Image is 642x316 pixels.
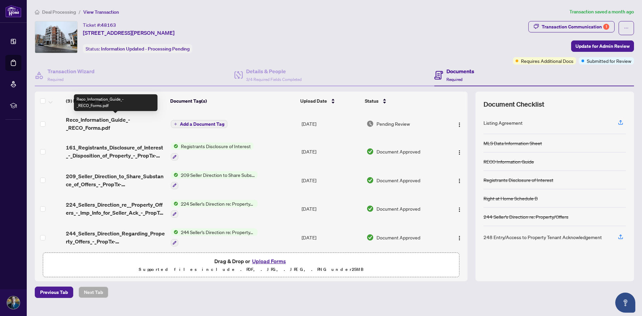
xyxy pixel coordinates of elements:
[484,195,538,202] div: Right at Home Schedule B
[299,110,364,137] td: [DATE]
[457,150,462,155] img: Logo
[178,228,257,236] span: 244 Seller’s Direction re: Property/Offers
[171,142,178,150] img: Status Icon
[484,176,553,184] div: Registrants Disclosure of Interest
[174,122,177,126] span: plus
[79,8,81,16] li: /
[457,207,462,212] img: Logo
[214,257,288,266] span: Drag & Drop or
[377,148,420,155] span: Document Approved
[446,67,474,75] h4: Documents
[528,21,615,32] button: Transaction Communication1
[40,287,68,298] span: Previous Tab
[366,148,374,155] img: Document Status
[454,232,465,243] button: Logo
[171,120,227,128] button: Add a Document Tag
[366,177,374,184] img: Document Status
[66,143,165,160] span: 161_Registrants_Disclosure_of_Interest_-_Disposition_of_Property_-_PropTx-[PERSON_NAME] EXECUTED.pdf
[454,118,465,129] button: Logo
[484,100,544,109] span: Document Checklist
[365,97,379,105] span: Status
[171,142,253,161] button: Status IconRegistrants Disclosure of Interest
[47,77,64,82] span: Required
[377,120,410,127] span: Pending Review
[446,77,462,82] span: Required
[299,166,364,195] td: [DATE]
[366,205,374,212] img: Document Status
[615,293,635,313] button: Open asap
[575,41,630,51] span: Update for Admin Review
[300,97,327,105] span: Upload Date
[35,21,77,53] img: IMG-W12338436_1.jpg
[83,9,119,15] span: View Transaction
[83,44,192,53] div: Status:
[35,287,73,298] button: Previous Tab
[603,24,609,30] div: 1
[47,266,455,274] p: Supported files include .PDF, .JPG, .JPEG, .PNG under 25 MB
[377,234,420,241] span: Document Approved
[47,67,95,75] h4: Transaction Wizard
[454,146,465,157] button: Logo
[63,92,168,110] th: (9) File Name
[366,234,374,241] img: Document Status
[246,77,302,82] span: 3/4 Required Fields Completed
[66,229,165,245] span: 244_Sellers_Direction_Regarding_Property_Offers_-_PropTx-[PERSON_NAME].pdf
[377,177,420,184] span: Document Approved
[362,92,443,110] th: Status
[246,67,302,75] h4: Details & People
[299,223,364,252] td: [DATE]
[180,122,224,126] span: Add a Document Tag
[484,158,534,165] div: RECO Information Guide
[66,201,165,217] span: 224_Sellers_Direction_re__Property_Offers_-_Imp_Info_for_Seller_Ack_-_PropTx-[PERSON_NAME].pdf
[171,200,257,218] button: Status Icon224 Seller's Direction re: Property/Offers - Important Information for Seller Acknowle...
[66,172,165,188] span: 209_Seller_Direction_to_Share_Substance_of_Offers_-_PropTx-[PERSON_NAME].pdf
[454,203,465,214] button: Logo
[542,21,609,32] div: Transaction Communication
[299,137,364,166] td: [DATE]
[484,213,568,220] div: 244 Seller’s Direction re: Property/Offers
[5,5,21,17] img: logo
[43,253,459,278] span: Drag & Drop orUpload FormsSupported files include .PDF, .JPG, .JPEG, .PNG under25MB
[66,97,95,105] span: (9) File Name
[178,142,253,150] span: Registrants Disclosure of Interest
[168,92,298,110] th: Document Tag(s)
[171,171,178,179] img: Status Icon
[299,195,364,223] td: [DATE]
[457,122,462,127] img: Logo
[377,205,420,212] span: Document Approved
[42,9,76,15] span: Deal Processing
[484,119,523,126] div: Listing Agreement
[624,26,629,30] span: ellipsis
[178,200,257,207] span: 224 Seller's Direction re: Property/Offers - Important Information for Seller Acknowledgement
[484,139,542,147] div: MLS Data Information Sheet
[571,40,634,52] button: Update for Admin Review
[457,235,462,241] img: Logo
[454,175,465,186] button: Logo
[74,94,157,111] div: Reco_Information_Guide_-_RECO_Forms.pdf
[457,178,462,184] img: Logo
[178,171,257,179] span: 209 Seller Direction to Share Substance of Offers
[366,120,374,127] img: Document Status
[101,46,190,52] span: Information Updated - Processing Pending
[569,8,634,16] article: Transaction saved a month ago
[83,21,116,29] div: Ticket #:
[521,57,573,65] span: Requires Additional Docs
[66,116,165,132] span: Reco_Information_Guide_-_RECO_Forms.pdf
[171,200,178,207] img: Status Icon
[171,171,257,189] button: Status Icon209 Seller Direction to Share Substance of Offers
[298,92,362,110] th: Upload Date
[587,57,631,65] span: Submitted for Review
[171,228,257,246] button: Status Icon244 Seller’s Direction re: Property/Offers
[101,22,116,28] span: 48163
[250,257,288,266] button: Upload Forms
[35,10,39,14] span: home
[83,29,175,37] span: [STREET_ADDRESS][PERSON_NAME]
[79,287,108,298] button: Next Tab
[171,228,178,236] img: Status Icon
[7,296,20,309] img: Profile Icon
[484,233,602,241] div: 248 Entry/Access to Property Tenant Acknowledgement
